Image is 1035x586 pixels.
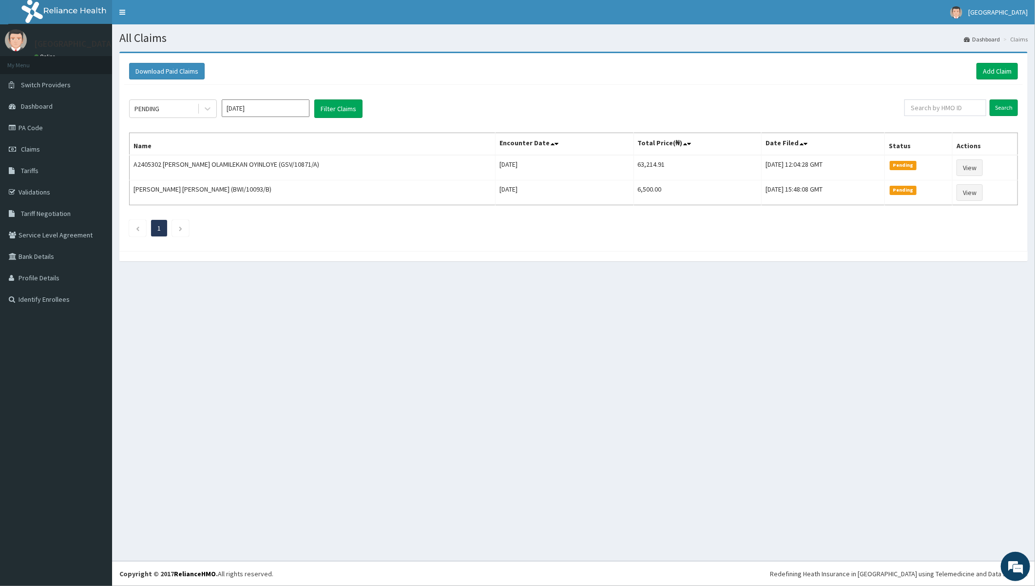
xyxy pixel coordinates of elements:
span: Claims [21,145,40,154]
img: d_794563401_company_1708531726252_794563401 [18,49,39,73]
li: Claims [1001,35,1028,43]
td: [DATE] 15:48:08 GMT [762,180,885,205]
a: Online [34,53,57,60]
a: Add Claim [977,63,1018,79]
span: Pending [890,161,917,170]
th: Total Price(₦) [633,133,761,156]
span: We're online! [57,123,134,221]
img: User Image [950,6,962,19]
button: Download Paid Claims [129,63,205,79]
span: [GEOGRAPHIC_DATA] [968,8,1028,17]
input: Search [990,99,1018,116]
th: Name [130,133,496,156]
p: [GEOGRAPHIC_DATA] [34,39,115,48]
a: View [957,184,983,201]
button: Filter Claims [314,99,363,118]
textarea: Type your message and hit 'Enter' [5,266,186,300]
th: Date Filed [762,133,885,156]
div: PENDING [134,104,159,114]
a: Next page [178,224,183,233]
div: Chat with us now [51,55,164,67]
td: [DATE] [496,155,633,180]
td: 63,214.91 [633,155,761,180]
span: Tariff Negotiation [21,209,71,218]
th: Status [885,133,953,156]
th: Encounter Date [496,133,633,156]
a: Previous page [135,224,140,233]
div: Redefining Heath Insurance in [GEOGRAPHIC_DATA] using Telemedicine and Data Science! [770,569,1028,579]
th: Actions [952,133,1017,156]
span: Switch Providers [21,80,71,89]
div: Minimize live chat window [160,5,183,28]
input: Select Month and Year [222,99,309,117]
td: 6,500.00 [633,180,761,205]
td: A2405302 [PERSON_NAME] OLAMILEKAN OYINLOYE (GSV/10871/A) [130,155,496,180]
footer: All rights reserved. [112,561,1035,586]
td: [DATE] [496,180,633,205]
a: Dashboard [964,35,1000,43]
input: Search by HMO ID [904,99,986,116]
img: User Image [5,29,27,51]
span: Tariffs [21,166,38,175]
td: [DATE] 12:04:28 GMT [762,155,885,180]
strong: Copyright © 2017 . [119,569,218,578]
a: Page 1 is your current page [157,224,161,233]
span: Dashboard [21,102,53,111]
a: RelianceHMO [174,569,216,578]
a: View [957,159,983,176]
td: [PERSON_NAME] [PERSON_NAME] (BWI/10093/B) [130,180,496,205]
span: Pending [890,186,917,195]
h1: All Claims [119,32,1028,44]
